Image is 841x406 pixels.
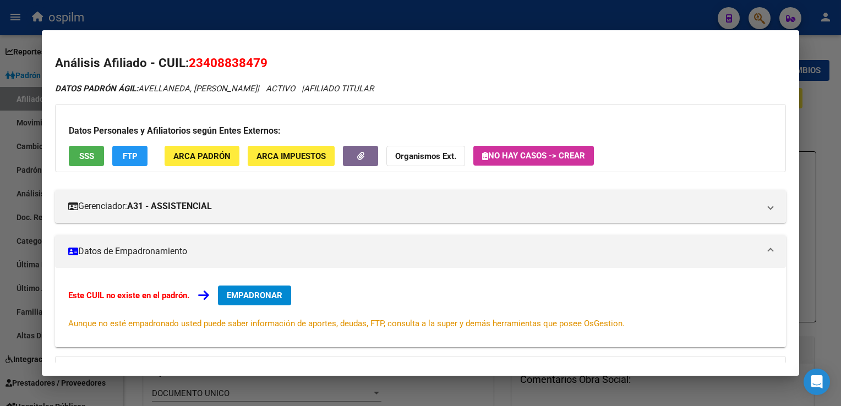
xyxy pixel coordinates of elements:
[248,146,335,166] button: ARCA Impuestos
[55,54,785,73] h2: Análisis Afiliado - CUIL:
[804,369,830,395] div: Open Intercom Messenger
[55,268,785,347] div: Datos de Empadronamiento
[218,286,291,305] button: EMPADRONAR
[68,200,759,213] mat-panel-title: Gerenciador:
[386,146,465,166] button: Organismos Ext.
[55,84,257,94] span: AVELLANEDA, [PERSON_NAME]
[55,190,785,223] mat-expansion-panel-header: Gerenciador:A31 - ASSISTENCIAL
[189,56,267,70] span: 23408838479
[79,151,94,161] span: SSS
[68,319,625,328] span: Aunque no esté empadronado usted puede saber información de aportes, deudas, FTP, consulta a la s...
[69,124,772,138] h3: Datos Personales y Afiliatorios según Entes Externos:
[55,235,785,268] mat-expansion-panel-header: Datos de Empadronamiento
[256,151,326,161] span: ARCA Impuestos
[68,290,189,300] strong: Este CUIL no existe en el padrón.
[482,151,585,161] span: No hay casos -> Crear
[127,200,212,213] strong: A31 - ASSISTENCIAL
[173,151,231,161] span: ARCA Padrón
[227,290,282,300] span: EMPADRONAR
[55,84,138,94] strong: DATOS PADRÓN ÁGIL:
[304,84,374,94] span: AFILIADO TITULAR
[55,84,374,94] i: | ACTIVO |
[112,146,148,166] button: FTP
[69,146,104,166] button: SSS
[395,151,456,161] strong: Organismos Ext.
[473,146,594,166] button: No hay casos -> Crear
[68,245,759,258] mat-panel-title: Datos de Empadronamiento
[123,151,138,161] span: FTP
[165,146,239,166] button: ARCA Padrón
